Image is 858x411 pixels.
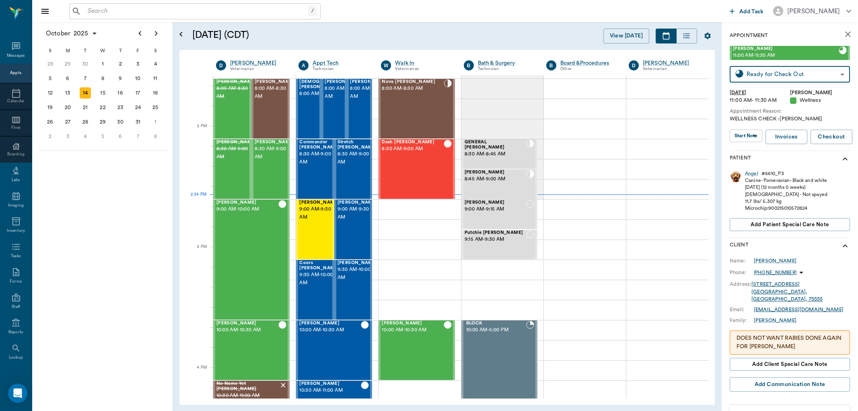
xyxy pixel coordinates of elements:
div: F [129,45,147,57]
a: Invoices [765,130,807,145]
div: Forms [10,279,22,285]
img: Profile Image [730,170,742,182]
div: Thursday, October 16, 2025 [115,87,126,99]
div: 3 PM [186,243,207,263]
span: [PERSON_NAME] [299,321,361,326]
div: Staff [12,304,20,310]
span: 8:00 AM - 8:30 AM [350,85,390,101]
a: Angel [745,170,758,177]
div: CHECKED_OUT, 9:00 AM - 9:30 AM [296,199,334,260]
div: Veterinarian [395,66,451,72]
div: Friday, October 10, 2025 [132,73,144,84]
div: CHECKED_IN, 8:30 AM - 8:45 AM [461,139,537,169]
span: [PERSON_NAME] [255,79,295,85]
div: [PERSON_NAME] [754,257,796,264]
div: Appointment Reason: [730,107,850,115]
span: 8:00 AM - 8:30 AM [299,90,354,98]
div: CHECKED_OUT, 10:00 AM - 10:30 AM [213,320,290,380]
span: Putchie [PERSON_NAME] [465,230,526,235]
div: WELLNESS CHECK -[PERSON_NAME] [730,115,850,123]
div: Saturday, October 11, 2025 [150,73,161,84]
div: NOT_CONFIRMED, 9:00 AM - 9:15 AM [461,199,537,229]
input: Search [84,6,308,17]
span: [PERSON_NAME] [382,321,443,326]
span: 8:30 AM - 9:00 AM [216,145,257,161]
div: CHECKED_OUT, 10:00 AM - 10:30 AM [296,320,372,380]
a: [STREET_ADDRESS][GEOGRAPHIC_DATA], [GEOGRAPHIC_DATA], 75555 [751,282,823,302]
span: 10:00 AM - 5:00 PM [466,326,526,334]
p: Appointment [730,32,768,39]
button: Add patient Special Care Note [730,218,850,231]
div: Other [560,66,617,72]
span: [PERSON_NAME] [350,79,390,85]
div: / [308,6,317,17]
button: Close drawer [37,3,53,19]
div: Friday, October 31, 2025 [132,116,144,128]
div: Lookup [9,355,23,361]
div: Inventory [7,228,25,234]
button: close [840,26,856,42]
div: S [41,45,59,57]
div: Ready for Check Out [747,70,837,79]
div: Wednesday, October 22, 2025 [97,102,109,113]
span: 11:00 AM - 11:30 AM [733,52,839,60]
div: Friday, November 7, 2025 [132,131,144,142]
div: 11.7 lbs / 5.307 kg [745,198,827,205]
div: [PERSON_NAME] [230,59,286,67]
div: Saturday, November 1, 2025 [150,116,161,128]
div: Labs [12,177,20,183]
a: [EMAIL_ADDRESS][DOMAIN_NAME] [754,307,844,312]
div: CHECKED_OUT, 10:00 AM - 10:30 AM [379,320,455,380]
div: [PERSON_NAME] [643,59,699,67]
div: Wednesday, October 1, 2025 [97,58,109,70]
div: # 6610_P3 [761,170,784,177]
span: [PERSON_NAME] [216,200,278,205]
button: Next page [148,25,164,41]
div: Saturday, November 8, 2025 [150,131,161,142]
div: CHECKED_OUT, 9:00 AM - 10:00 AM [213,199,290,320]
span: [PERSON_NAME] [465,170,526,175]
div: Open Intercom Messenger [8,384,27,403]
span: [PERSON_NAME] [299,200,339,205]
div: Reports [8,329,23,335]
div: Canine - Pomeranian - Black and white [745,177,827,184]
a: Bath & Surgery [478,59,534,67]
div: Appt Tech [313,59,369,67]
div: CHECKED_OUT, 8:00 AM - 8:30 AM [321,78,347,139]
div: 4 PM [186,363,207,384]
div: Address: [730,281,751,288]
span: 10:00 AM - 10:30 AM [382,326,443,334]
span: 8:30 AM - 9:00 AM [299,150,339,166]
div: Thursday, November 6, 2025 [115,131,126,142]
div: Wellness [790,97,850,104]
div: [PERSON_NAME] [790,89,850,97]
div: CHECKED_IN, 8:45 AM - 9:00 AM [461,169,537,199]
div: W [94,45,112,57]
div: [DEMOGRAPHIC_DATA] - Not spayed [745,191,827,198]
span: Coors [PERSON_NAME] [299,260,339,271]
button: Add Task [726,4,767,19]
div: Tuesday, November 4, 2025 [80,131,91,142]
div: Technician [478,66,534,72]
div: W [381,60,391,70]
div: S [146,45,164,57]
div: Wednesday, October 29, 2025 [97,116,109,128]
div: Thursday, October 9, 2025 [115,73,126,84]
span: 9:15 AM - 9:30 AM [465,235,526,244]
div: Imaging [8,202,24,209]
div: Friday, October 3, 2025 [132,58,144,70]
span: [PERSON_NAME] [733,46,839,52]
div: D [216,60,226,70]
span: [PERSON_NAME] [465,200,526,205]
a: Walk In [395,59,451,67]
p: DOES NOT WANT RABIES DONE AGAIN FOR [PERSON_NAME] [737,334,843,351]
span: 10:30 AM - 11:00 AM [216,392,279,400]
div: Monday, November 3, 2025 [62,131,73,142]
p: Client [730,241,749,251]
div: Monday, October 13, 2025 [62,87,73,99]
div: Tuesday, September 30, 2025 [80,58,91,70]
div: CHECKED_OUT, 8:30 AM - 9:00 AM [251,139,290,199]
div: Sunday, October 19, 2025 [45,102,56,113]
